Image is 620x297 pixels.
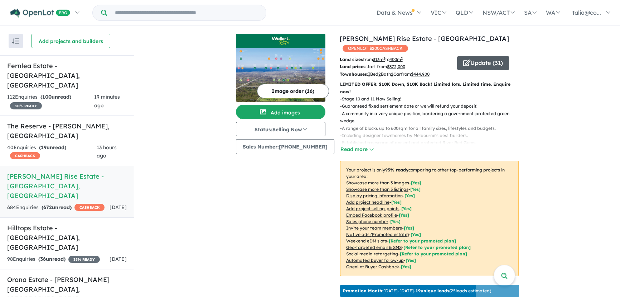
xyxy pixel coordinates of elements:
p: - Stage 10 and 11 Now Selling! [340,95,524,103]
span: 19 minutes ago [94,94,120,109]
b: 19 unique leads [416,288,449,293]
p: LIMITED OFFER: $10K Down, $10K Back! Limited lots. Limited time. Enquire now! [340,81,519,95]
img: Openlot PRO Logo White [10,9,70,18]
sup: 2 [383,56,385,60]
input: Try estate name, suburb, builder or developer [108,5,265,20]
u: Geo-targeted email & SMS [346,245,402,250]
p: [DATE] - [DATE] - ( 25 leads estimated) [343,288,491,294]
u: Sales phone number [346,219,388,224]
span: [Refer to your promoted plan] [403,245,471,250]
p: - Including designer townhomes by Melbourne’s best builders. [340,132,524,139]
span: [ Yes ] [411,180,421,185]
a: Wollert Rise Estate - Wollert LogoWollert Rise Estate - Wollert [236,34,325,102]
div: 112 Enquir ies [7,93,94,110]
div: 40 Enquir ies [7,143,97,161]
b: Land sizes [340,57,363,62]
span: CASHBACK [10,152,40,159]
button: Image order (16) [257,84,329,98]
strong: ( unread) [39,144,66,151]
p: from [340,56,452,63]
b: Townhouses: [340,71,368,77]
u: Showcase more than 3 images [346,180,409,185]
p: - A range of blocks up to 600sqm for all family sizes, lifestyles and budgets. [340,125,524,132]
sup: 2 [401,56,403,60]
u: Invite your team members [346,225,402,231]
u: $ 444,900 [411,71,430,77]
h5: Hilltops Estate - [GEOGRAPHIC_DATA] , [GEOGRAPHIC_DATA] [7,223,127,252]
span: 19 [41,144,47,151]
u: $ 372,000 [387,64,405,69]
u: 3 [368,71,370,77]
div: 98 Enquir ies [7,255,100,264]
strong: ( unread) [38,256,66,262]
button: Sales Number:[PHONE_NUMBER] [236,139,334,154]
span: [ Yes ] [399,212,409,218]
button: Update (31) [457,56,509,70]
span: [ Yes ] [390,219,401,224]
button: Add projects and builders [32,34,110,48]
span: [Refer to your promoted plan] [400,251,467,256]
span: talia@co... [572,9,601,16]
span: 13 hours ago [97,144,117,159]
u: Weekend eDM slots [346,238,387,244]
u: OpenLot Buyer Cashback [346,264,399,269]
span: to [385,57,403,62]
span: [DATE] [110,256,127,262]
u: Add project selling-points [346,206,399,211]
span: [Yes] [401,264,411,269]
span: [Yes] [411,232,421,237]
span: OPENLOT $ 200 CASHBACK [343,45,408,52]
u: Automated buyer follow-up [346,258,404,263]
img: Wollert Rise Estate - Wollert [236,48,325,102]
span: 672 [43,204,52,211]
p: start from [340,63,452,70]
span: [ Yes ] [404,225,414,231]
p: - A community in a very unique position, bordering a government-protected green wedge. [340,110,524,125]
img: sort.svg [12,38,19,44]
span: [Yes] [406,258,416,263]
img: Wollert Rise Estate - Wollert Logo [239,37,323,45]
p: Your project is only comparing to other top-performing projects in your area: - - - - - - - - - -... [340,161,519,276]
u: Showcase more than 3 listings [346,187,408,192]
a: [PERSON_NAME] Rise Estate - [GEOGRAPHIC_DATA] [340,34,509,43]
u: Embed Facebook profile [346,212,397,218]
span: [ Yes ] [391,199,402,205]
div: 684 Enquir ies [7,203,105,212]
span: 10 % READY [10,102,42,109]
span: [DATE] [110,204,127,211]
u: Display pricing information [346,193,403,198]
h5: [PERSON_NAME] Rise Estate - [GEOGRAPHIC_DATA] , [GEOGRAPHIC_DATA] [7,171,127,201]
button: Status:Selling Now [236,122,325,136]
u: Social media retargeting [346,251,398,256]
span: [Refer to your promoted plan] [389,238,456,244]
span: [ Yes ] [410,187,421,192]
button: Add images [236,105,325,119]
strong: ( unread) [42,204,72,211]
b: 95 % ready [385,167,408,173]
strong: ( unread) [40,94,71,100]
span: 35 % READY [68,256,100,263]
h5: Fernlea Estate - [GEOGRAPHIC_DATA] , [GEOGRAPHIC_DATA] [7,61,127,90]
span: CASHBACK [74,204,105,211]
u: 2 [378,71,381,77]
u: 400 m [389,57,403,62]
button: Read more [340,145,374,154]
span: [ Yes ] [401,206,412,211]
u: Native ads (Promoted estate) [346,232,409,237]
u: Add project headline [346,199,389,205]
span: [ Yes ] [405,193,415,198]
u: 2 [391,71,393,77]
h5: The Reserve - [PERSON_NAME] , [GEOGRAPHIC_DATA] [7,121,127,141]
span: 36 [40,256,46,262]
b: Land prices [340,64,365,69]
b: Promotion Month: [343,288,383,293]
p: - Established treescape of ancient and protected River Red Gums. [340,139,524,146]
span: 100 [42,94,52,100]
u: 313 m [373,57,385,62]
p: Bed Bath Car from [340,71,452,78]
p: - Guaranteed fixed settlement date or we will refund your deposit! [340,103,524,110]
